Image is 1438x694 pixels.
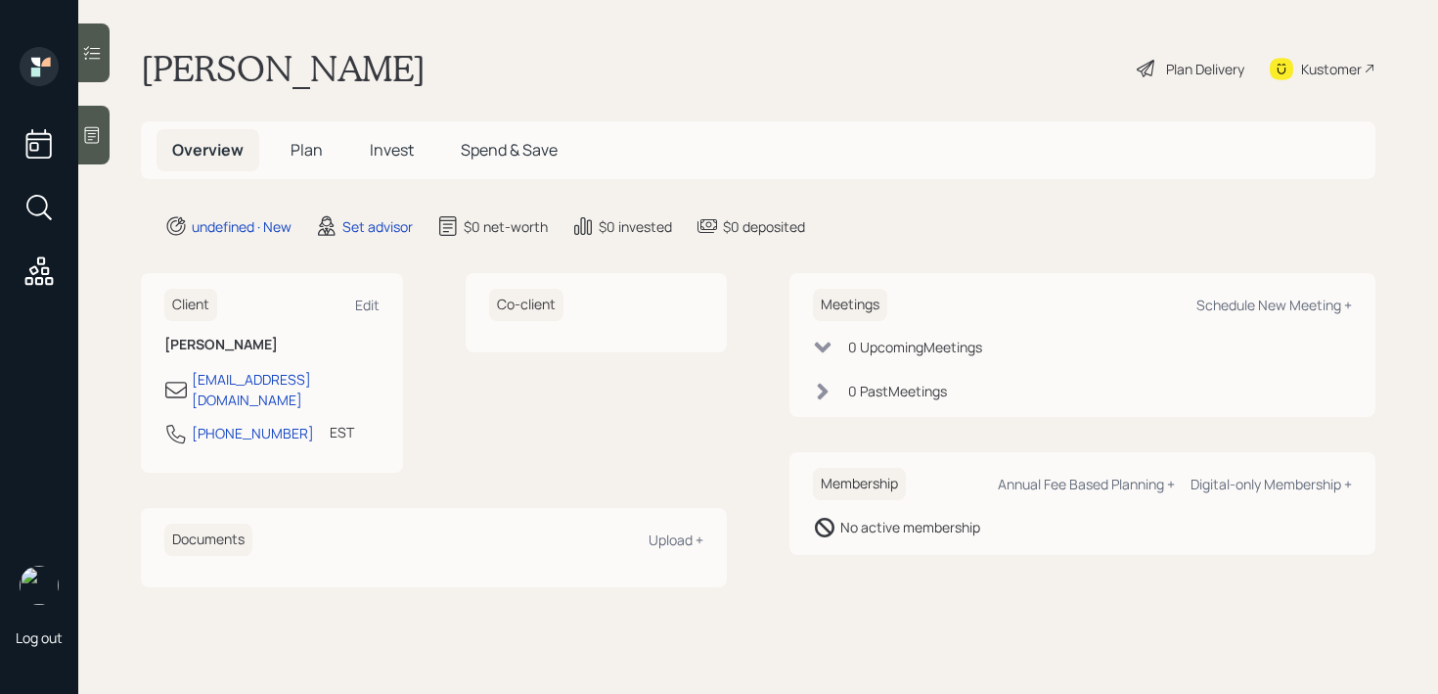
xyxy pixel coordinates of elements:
[813,468,906,500] h6: Membership
[1301,59,1362,79] div: Kustomer
[461,139,558,161] span: Spend & Save
[1191,475,1352,493] div: Digital-only Membership +
[330,422,354,442] div: EST
[840,517,980,537] div: No active membership
[848,381,947,401] div: 0 Past Meeting s
[291,139,323,161] span: Plan
[998,475,1175,493] div: Annual Fee Based Planning +
[464,216,548,237] div: $0 net-worth
[1196,296,1352,314] div: Schedule New Meeting +
[192,423,314,443] div: [PHONE_NUMBER]
[848,337,982,357] div: 0 Upcoming Meeting s
[20,566,59,605] img: retirable_logo.png
[192,369,380,410] div: [EMAIL_ADDRESS][DOMAIN_NAME]
[16,628,63,647] div: Log out
[192,216,292,237] div: undefined · New
[599,216,672,237] div: $0 invested
[141,47,426,90] h1: [PERSON_NAME]
[355,296,380,314] div: Edit
[172,139,244,161] span: Overview
[370,139,414,161] span: Invest
[649,531,703,549] div: Upload +
[1166,59,1244,79] div: Plan Delivery
[813,289,887,321] h6: Meetings
[342,216,413,237] div: Set advisor
[164,337,380,353] h6: [PERSON_NAME]
[164,289,217,321] h6: Client
[164,524,252,556] h6: Documents
[723,216,805,237] div: $0 deposited
[489,289,563,321] h6: Co-client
